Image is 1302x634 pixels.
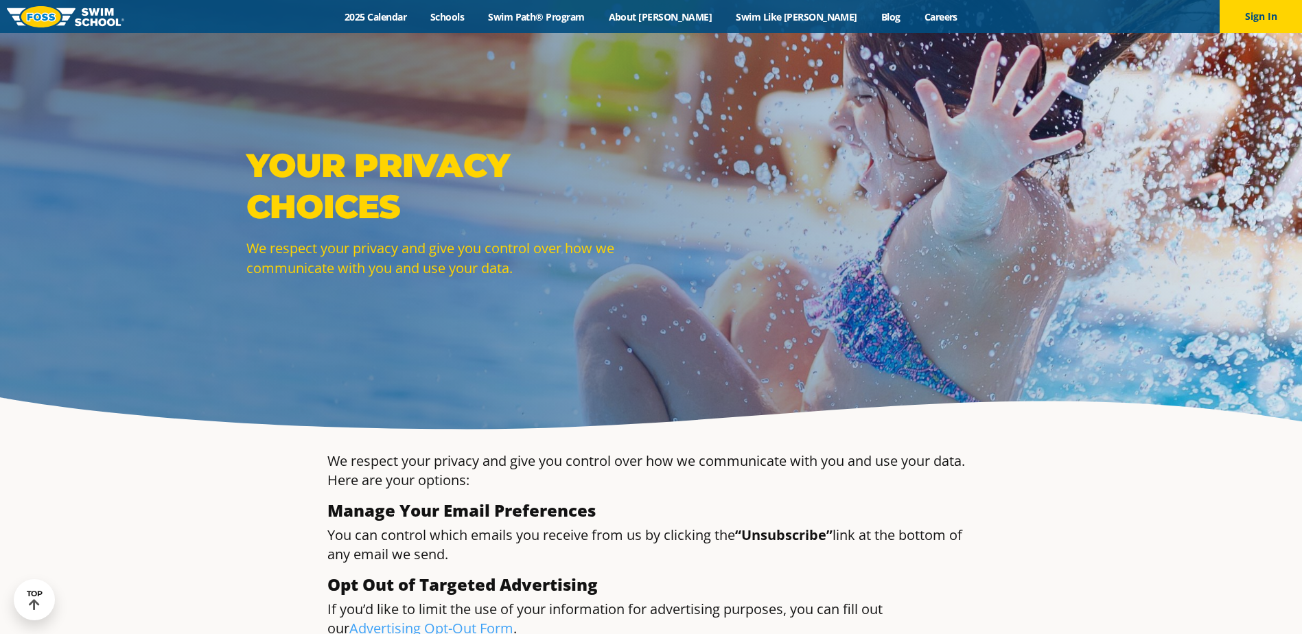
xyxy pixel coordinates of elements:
a: Swim Like [PERSON_NAME] [724,10,870,23]
a: Careers [912,10,969,23]
a: Swim Path® Program [476,10,596,23]
p: We respect your privacy and give you control over how we communicate with you and use your data. ... [327,451,975,490]
a: About [PERSON_NAME] [596,10,724,23]
div: TOP [27,589,43,611]
a: Schools [419,10,476,23]
a: Blog [869,10,912,23]
strong: Manage Your Email Preferences [327,499,596,521]
img: FOSS Swim School Logo [7,6,124,27]
p: Your Privacy Choices [246,145,644,227]
p: We respect your privacy and give you control over how we communicate with you and use your data. [246,238,644,278]
a: 2025 Calendar [333,10,419,23]
strong: Opt Out of Targeted Advertising [327,573,598,596]
p: You can control which emails you receive from us by clicking the link at the bottom of any email ... [327,526,975,564]
strong: “Unsubscribe” [735,526,833,544]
